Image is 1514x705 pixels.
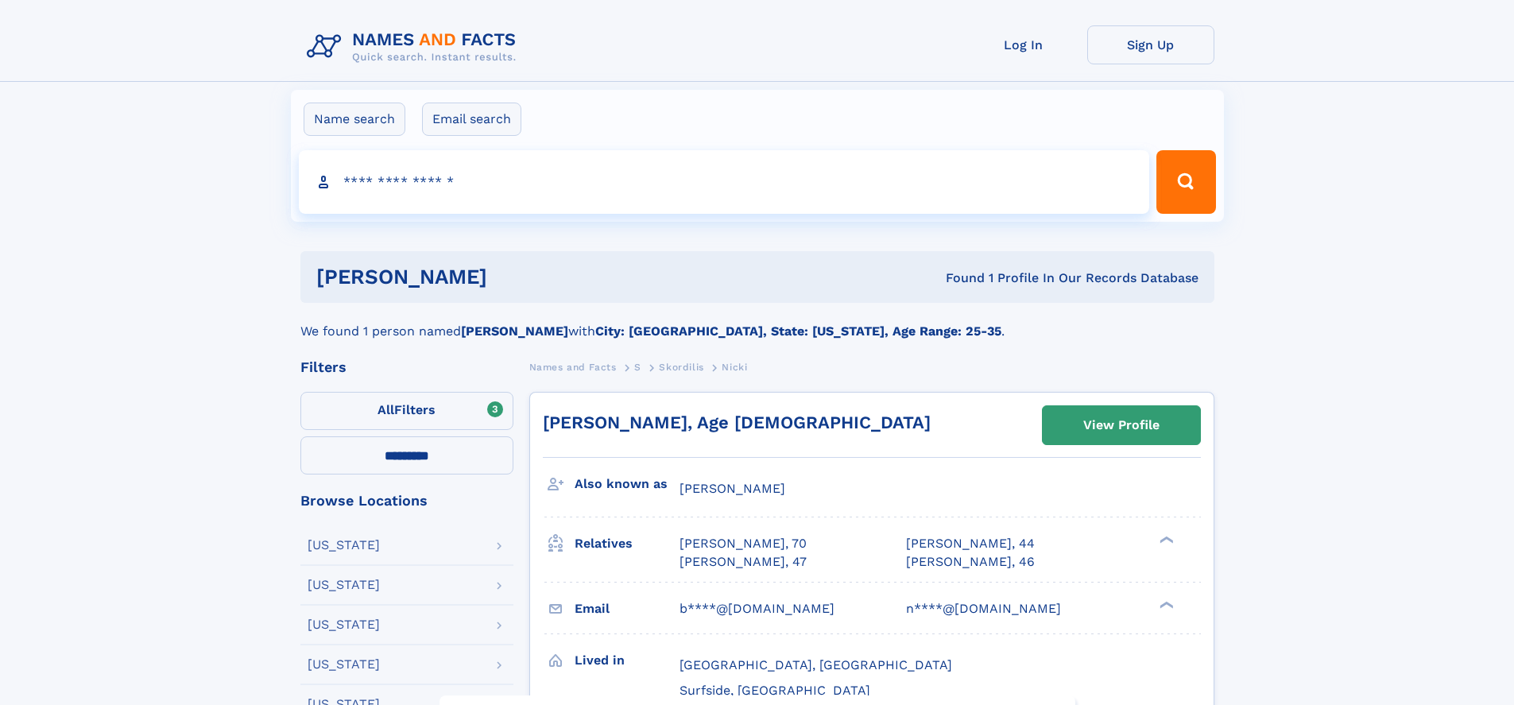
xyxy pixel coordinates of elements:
span: S [634,362,641,373]
div: Filters [300,360,513,374]
div: We found 1 person named with . [300,303,1214,341]
div: View Profile [1083,407,1160,444]
a: S [634,357,641,377]
h3: Email [575,595,680,622]
div: ❯ [1156,599,1175,610]
div: ❯ [1156,535,1175,545]
span: Nicki [722,362,747,373]
b: City: [GEOGRAPHIC_DATA], State: [US_STATE], Age Range: 25-35 [595,323,1001,339]
label: Email search [422,103,521,136]
h3: Relatives [575,530,680,557]
div: [US_STATE] [308,658,380,671]
div: Browse Locations [300,494,513,508]
a: Names and Facts [529,357,617,377]
span: [PERSON_NAME] [680,481,785,496]
span: [GEOGRAPHIC_DATA], [GEOGRAPHIC_DATA] [680,657,952,672]
a: [PERSON_NAME], 46 [906,553,1035,571]
a: Sign Up [1087,25,1214,64]
span: Skordilis [659,362,703,373]
h3: Also known as [575,471,680,498]
img: Logo Names and Facts [300,25,529,68]
label: Name search [304,103,405,136]
h3: Lived in [575,647,680,674]
div: [US_STATE] [308,618,380,631]
a: [PERSON_NAME], 70 [680,535,807,552]
h1: [PERSON_NAME] [316,267,717,287]
b: [PERSON_NAME] [461,323,568,339]
a: Skordilis [659,357,703,377]
a: [PERSON_NAME], Age [DEMOGRAPHIC_DATA] [543,413,931,432]
a: [PERSON_NAME], 47 [680,553,807,571]
label: Filters [300,392,513,430]
a: View Profile [1043,406,1200,444]
span: All [378,402,394,417]
div: Found 1 Profile In Our Records Database [716,269,1198,287]
a: Log In [960,25,1087,64]
a: [PERSON_NAME], 44 [906,535,1035,552]
span: Surfside, [GEOGRAPHIC_DATA] [680,683,870,698]
div: [US_STATE] [308,579,380,591]
input: search input [299,150,1150,214]
button: Search Button [1156,150,1215,214]
div: [US_STATE] [308,539,380,552]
